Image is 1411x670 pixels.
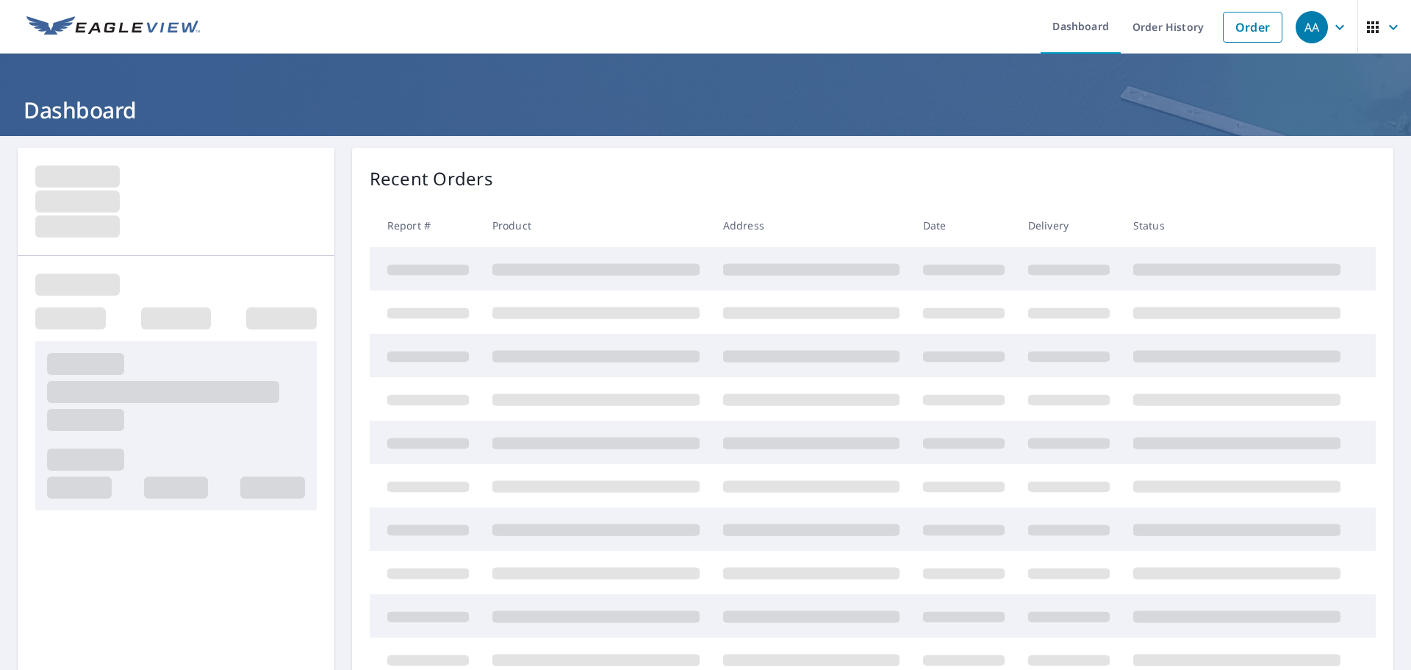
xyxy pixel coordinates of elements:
[370,165,493,192] p: Recent Orders
[1296,11,1328,43] div: AA
[711,204,911,247] th: Address
[18,95,1393,125] h1: Dashboard
[1223,12,1282,43] a: Order
[481,204,711,247] th: Product
[26,16,200,38] img: EV Logo
[911,204,1016,247] th: Date
[1016,204,1121,247] th: Delivery
[1121,204,1352,247] th: Status
[370,204,481,247] th: Report #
